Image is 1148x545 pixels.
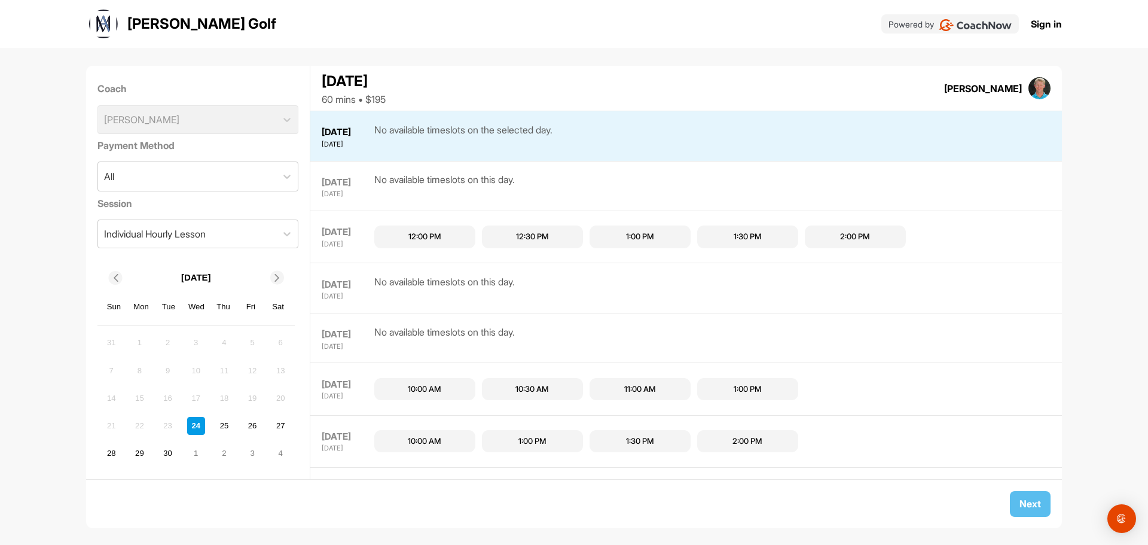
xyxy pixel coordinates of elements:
[518,436,546,447] div: 1:00 PM
[734,383,762,395] div: 1:00 PM
[322,226,371,239] div: [DATE]
[187,334,205,352] div: Not available Wednesday, September 3rd, 2025
[626,436,654,447] div: 1:30 PM
[102,361,120,379] div: Not available Sunday, September 7th, 2025
[1028,77,1051,100] img: square_0c0145ea95d7b9812da7d8529ccd7d0e.jpg
[271,389,289,407] div: Not available Saturday, September 20th, 2025
[130,444,148,462] div: Choose Monday, September 29th, 2025
[408,383,441,395] div: 10:00 AM
[187,389,205,407] div: Not available Wednesday, September 17th, 2025
[732,436,762,447] div: 2:00 PM
[1031,17,1062,31] a: Sign in
[243,417,261,435] div: Choose Friday, September 26th, 2025
[322,378,371,392] div: [DATE]
[187,444,205,462] div: Choose Wednesday, October 1st, 2025
[159,334,177,352] div: Not available Tuesday, September 2nd, 2025
[322,189,371,199] div: [DATE]
[626,231,654,243] div: 1:00 PM
[188,299,204,315] div: Wed
[215,444,233,462] div: Choose Thursday, October 2nd, 2025
[133,299,149,315] div: Mon
[374,325,515,352] div: No available timeslots on this day.
[734,231,762,243] div: 1:30 PM
[97,81,299,96] label: Coach
[130,389,148,407] div: Not available Monday, September 15th, 2025
[374,275,515,302] div: No available timeslots on this day.
[243,299,259,315] div: Fri
[102,389,120,407] div: Not available Sunday, September 14th, 2025
[243,334,261,352] div: Not available Friday, September 5th, 2025
[271,444,289,462] div: Choose Saturday, October 4th, 2025
[159,389,177,407] div: Not available Tuesday, September 16th, 2025
[89,10,118,38] img: logo
[374,172,515,199] div: No available timeslots on this day.
[271,417,289,435] div: Choose Saturday, September 27th, 2025
[322,443,371,453] div: [DATE]
[408,231,441,243] div: 12:00 PM
[181,271,211,285] p: [DATE]
[215,389,233,407] div: Not available Thursday, September 18th, 2025
[271,334,289,352] div: Not available Saturday, September 6th, 2025
[322,239,371,249] div: [DATE]
[187,417,205,435] div: Choose Wednesday, September 24th, 2025
[270,299,286,315] div: Sat
[322,328,371,342] div: [DATE]
[215,334,233,352] div: Not available Thursday, September 4th, 2025
[1019,498,1041,510] span: Next
[1010,491,1051,517] button: Next
[408,436,441,447] div: 10:00 AM
[322,391,371,401] div: [DATE]
[215,417,233,435] div: Choose Thursday, September 25th, 2025
[130,361,148,379] div: Not available Monday, September 8th, 2025
[104,227,206,241] div: Individual Hourly Lesson
[322,126,371,139] div: [DATE]
[271,361,289,379] div: Not available Saturday, September 13th, 2025
[101,333,291,464] div: month 2025-09
[130,334,148,352] div: Not available Monday, September 1st, 2025
[130,417,148,435] div: Not available Monday, September 22nd, 2025
[102,334,120,352] div: Not available Sunday, August 31st, 2025
[322,176,371,190] div: [DATE]
[322,92,386,106] div: 60 mins • $195
[374,123,552,150] div: No available timeslots on the selected day.
[243,361,261,379] div: Not available Friday, September 12th, 2025
[106,299,122,315] div: Sun
[624,383,656,395] div: 11:00 AM
[159,361,177,379] div: Not available Tuesday, September 9th, 2025
[322,430,371,444] div: [DATE]
[515,383,549,395] div: 10:30 AM
[215,361,233,379] div: Not available Thursday, September 11th, 2025
[944,81,1022,96] div: [PERSON_NAME]
[127,13,276,35] p: [PERSON_NAME] Golf
[102,444,120,462] div: Choose Sunday, September 28th, 2025
[243,389,261,407] div: Not available Friday, September 19th, 2025
[516,231,549,243] div: 12:30 PM
[840,231,870,243] div: 2:00 PM
[187,361,205,379] div: Not available Wednesday, September 10th, 2025
[159,444,177,462] div: Choose Tuesday, September 30th, 2025
[102,417,120,435] div: Not available Sunday, September 21st, 2025
[889,18,934,31] p: Powered by
[322,139,371,150] div: [DATE]
[159,417,177,435] div: Not available Tuesday, September 23rd, 2025
[97,196,299,211] label: Session
[1107,504,1136,533] div: Open Intercom Messenger
[322,291,371,302] div: [DATE]
[97,138,299,153] label: Payment Method
[161,299,176,315] div: Tue
[243,444,261,462] div: Choose Friday, October 3rd, 2025
[322,71,386,92] div: [DATE]
[322,342,371,352] div: [DATE]
[104,169,114,184] div: All
[939,19,1012,31] img: CoachNow
[322,278,371,292] div: [DATE]
[216,299,231,315] div: Thu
